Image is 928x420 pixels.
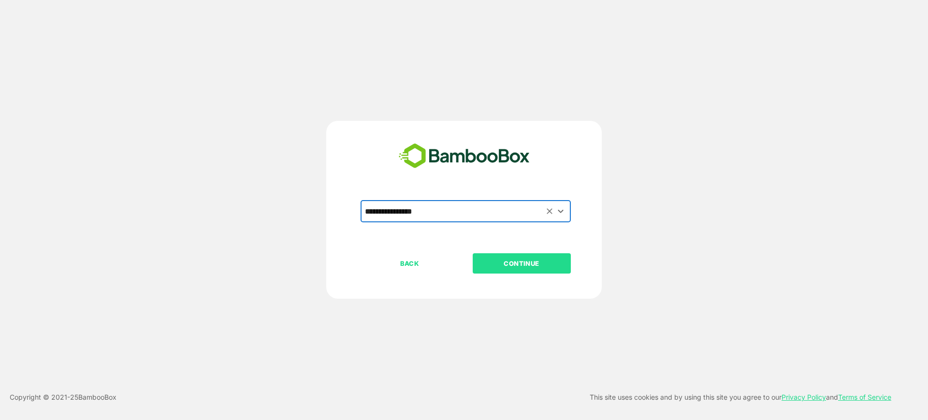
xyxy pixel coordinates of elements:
p: CONTINUE [473,258,570,269]
p: Copyright © 2021- 25 BambooBox [10,391,116,403]
a: Privacy Policy [782,393,826,401]
button: BACK [361,253,459,274]
a: Terms of Service [838,393,891,401]
p: BACK [362,258,458,269]
button: CONTINUE [473,253,571,274]
button: Clear [544,205,555,217]
p: This site uses cookies and by using this site you agree to our and [590,391,891,403]
button: Open [554,204,567,217]
img: bamboobox [393,140,535,172]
